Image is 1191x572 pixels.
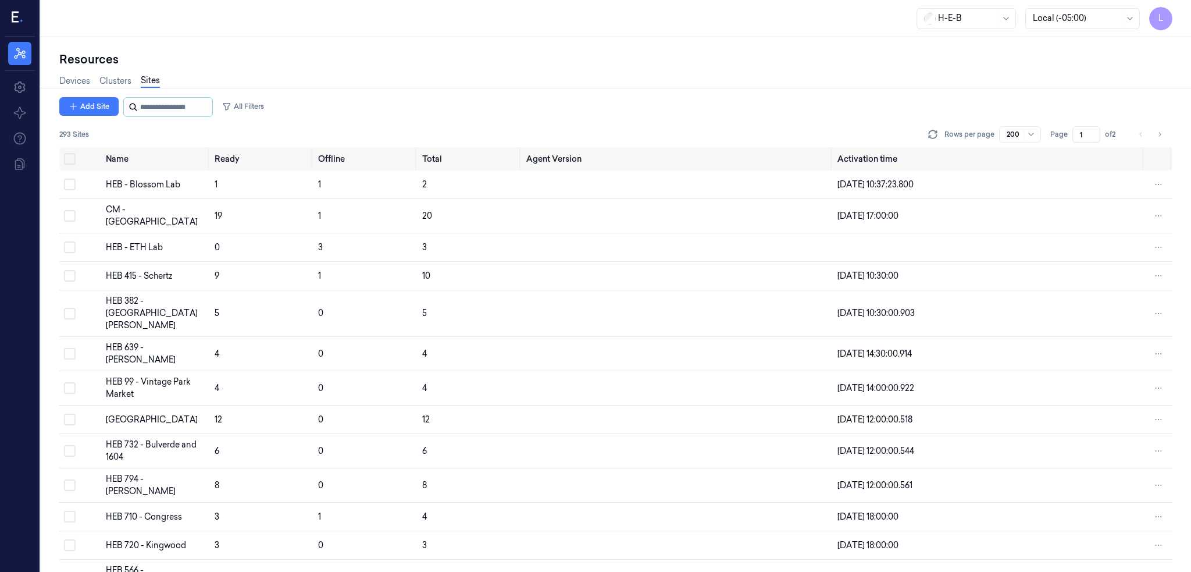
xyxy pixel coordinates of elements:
span: 5 [422,308,427,318]
button: Select row [64,511,76,523]
span: 0 [215,242,220,253]
button: Select row [64,308,76,319]
span: of 2 [1105,129,1124,140]
span: 0 [318,480,323,491]
span: [DATE] 18:00:00 [837,511,898,522]
button: Select row [64,270,76,282]
span: [DATE] 17:00:00 [837,211,898,221]
span: 0 [318,446,323,456]
th: Name [101,147,210,170]
span: 10 [422,271,430,281]
button: All Filters [217,97,269,116]
button: Select row [64,179,76,190]
button: Select row [64,479,76,491]
span: 3 [215,540,219,550]
div: HEB 639 - [PERSON_NAME] [106,342,205,366]
div: [GEOGRAPHIC_DATA] [106,414,205,426]
span: 0 [318,540,323,550]
span: 5 [215,308,219,318]
span: [DATE] 10:37:23.800 [837,179,914,190]
span: 4 [215,383,219,393]
span: 6 [215,446,219,456]
span: 0 [318,349,323,359]
span: 3 [422,242,427,253]
th: Offline [313,147,418,170]
span: 2 [422,179,427,190]
span: 0 [318,308,323,318]
span: 12 [215,414,222,425]
span: 293 Sites [59,129,89,140]
span: 3 [318,242,323,253]
th: Ready [210,147,314,170]
span: [DATE] 10:30:00.903 [837,308,915,318]
button: Select row [64,241,76,253]
th: Agent Version [522,147,833,170]
button: Add Site [59,97,119,116]
span: 3 [422,540,427,550]
button: Select all [64,153,76,165]
span: 20 [422,211,432,221]
button: Select row [64,445,76,457]
span: [DATE] 12:00:00.518 [837,414,912,425]
span: [DATE] 14:00:00.922 [837,383,914,393]
div: HEB - Blossom Lab [106,179,205,191]
span: [DATE] 12:00:00.561 [837,480,912,491]
a: Sites [141,74,160,88]
div: HEB 720 - Kingwood [106,539,205,552]
span: 4 [422,349,427,359]
span: 1 [318,179,321,190]
button: Go to next page [1151,126,1168,143]
span: 0 [318,414,323,425]
div: HEB 382 - [GEOGRAPHIC_DATA][PERSON_NAME] [106,295,205,332]
span: 1 [318,511,321,522]
span: 12 [422,414,430,425]
span: 4 [422,511,427,522]
span: 8 [422,480,427,491]
div: HEB 710 - Congress [106,511,205,523]
span: 19 [215,211,222,221]
div: HEB 415 - Schertz [106,270,205,282]
span: 4 [215,349,219,359]
th: Total [418,147,522,170]
div: CM - [GEOGRAPHIC_DATA] [106,204,205,228]
div: HEB 794 - [PERSON_NAME] [106,473,205,498]
span: Page [1050,129,1068,140]
span: [DATE] 10:30:00 [837,271,898,281]
span: 1 [215,179,217,190]
button: Select row [64,539,76,551]
button: Select row [64,210,76,222]
span: 0 [318,383,323,393]
button: Select row [64,348,76,360]
span: [DATE] 14:30:00.914 [837,349,912,359]
th: Activation time [833,147,1144,170]
nav: pagination [1133,126,1168,143]
span: [DATE] 18:00:00 [837,540,898,550]
span: 6 [422,446,427,456]
button: L [1149,7,1172,30]
span: 4 [422,383,427,393]
p: Rows per page [944,129,994,140]
span: 8 [215,480,219,491]
span: 9 [215,271,219,281]
div: HEB - ETH Lab [106,241,205,254]
div: HEB 99 - Vintage Park Market [106,376,205,400]
a: Devices [59,75,90,87]
a: Clusters [99,75,131,87]
span: 1 [318,211,321,221]
button: Select row [64,382,76,394]
div: HEB 732 - Bulverde and 1604 [106,439,205,463]
span: 3 [215,511,219,522]
button: Select row [64,414,76,425]
span: [DATE] 12:00:00.544 [837,446,914,456]
span: 1 [318,271,321,281]
div: Resources [59,51,1172,67]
